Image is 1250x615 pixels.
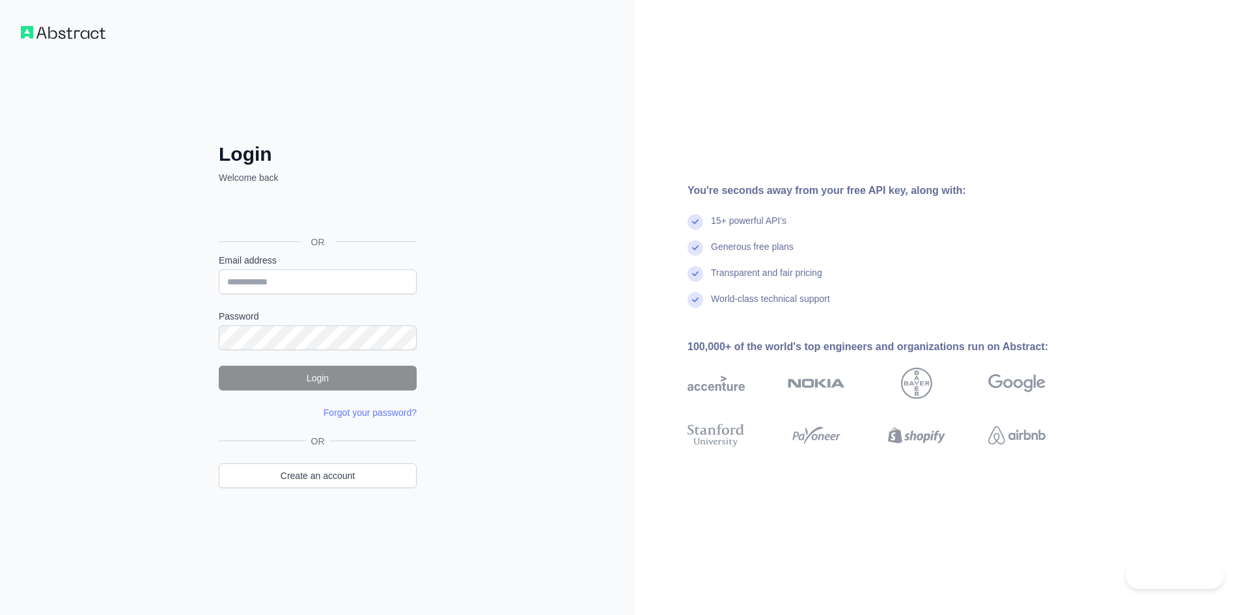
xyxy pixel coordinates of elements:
[21,26,105,39] img: Workflow
[988,368,1046,399] img: google
[212,198,421,227] iframe: Sign in with Google Button
[219,366,417,390] button: Login
[687,292,703,308] img: check mark
[901,368,932,399] img: bayer
[687,240,703,256] img: check mark
[219,254,417,267] label: Email address
[888,421,945,450] img: shopify
[687,368,745,399] img: accenture
[788,421,845,450] img: payoneer
[324,407,417,418] a: Forgot your password?
[301,236,335,249] span: OR
[687,214,703,230] img: check mark
[711,240,794,266] div: Generous free plans
[687,339,1087,355] div: 100,000+ of the world's top engineers and organizations run on Abstract:
[711,266,822,292] div: Transparent and fair pricing
[219,310,417,323] label: Password
[711,214,786,240] div: 15+ powerful API's
[219,143,417,166] h2: Login
[687,266,703,282] img: check mark
[219,171,417,184] p: Welcome back
[711,292,830,318] div: World-class technical support
[219,463,417,488] a: Create an account
[687,183,1087,198] div: You're seconds away from your free API key, along with:
[687,421,745,450] img: stanford university
[306,435,330,448] span: OR
[1126,562,1224,589] iframe: Toggle Customer Support
[788,368,845,399] img: nokia
[988,421,1046,450] img: airbnb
